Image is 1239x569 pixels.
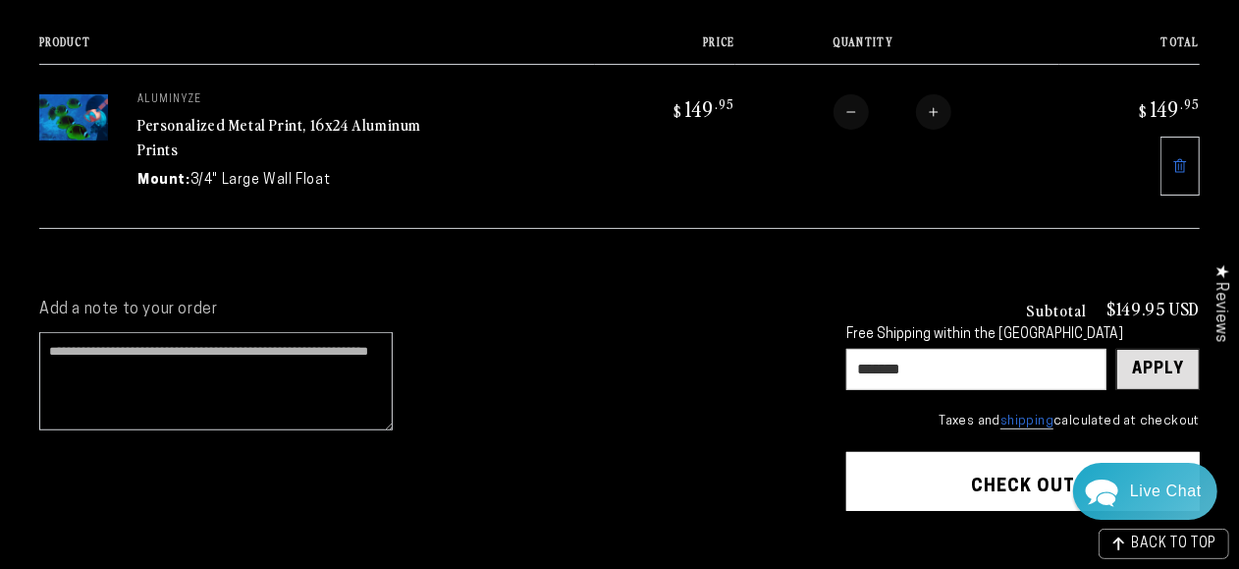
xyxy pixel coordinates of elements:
div: Click to open Judge.me floating reviews tab [1202,249,1239,358]
img: 16"x24" Rectangle White Glossy Aluminyzed Photo [39,94,108,141]
sup: .95 [716,95,735,112]
p: $149.95 USD [1106,300,1200,317]
th: Price [595,35,735,64]
span: $ [674,101,683,121]
button: Check out [846,452,1200,511]
span: BACK TO TOP [1131,538,1216,551]
a: Remove 16"x24" Rectangle White Glossy Aluminyzed Photo [1160,137,1200,196]
bdi: 149 [1136,94,1200,122]
sup: .95 [1180,95,1200,112]
div: Free Shipping within the [GEOGRAPHIC_DATA] [846,327,1200,344]
label: Add a note to your order [39,300,807,320]
span: $ [1139,101,1148,121]
input: Quantity for Personalized Metal Print, 16x24 Aluminum Prints [869,94,916,130]
bdi: 149 [672,94,735,122]
h3: Subtotal [1026,302,1087,317]
div: Contact Us Directly [1130,463,1202,520]
div: Apply [1132,350,1184,389]
p: aluminyze [137,94,432,106]
a: Personalized Metal Print, 16x24 Aluminum Prints [137,113,421,160]
dd: 3/4" Large Wall Float [190,170,331,191]
th: Total [1059,35,1200,64]
div: Chat widget toggle [1073,463,1217,520]
th: Quantity [735,35,1060,64]
dt: Mount: [137,170,190,191]
small: Taxes and calculated at checkout [846,412,1200,431]
a: shipping [1000,415,1053,429]
th: Product [39,35,595,64]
